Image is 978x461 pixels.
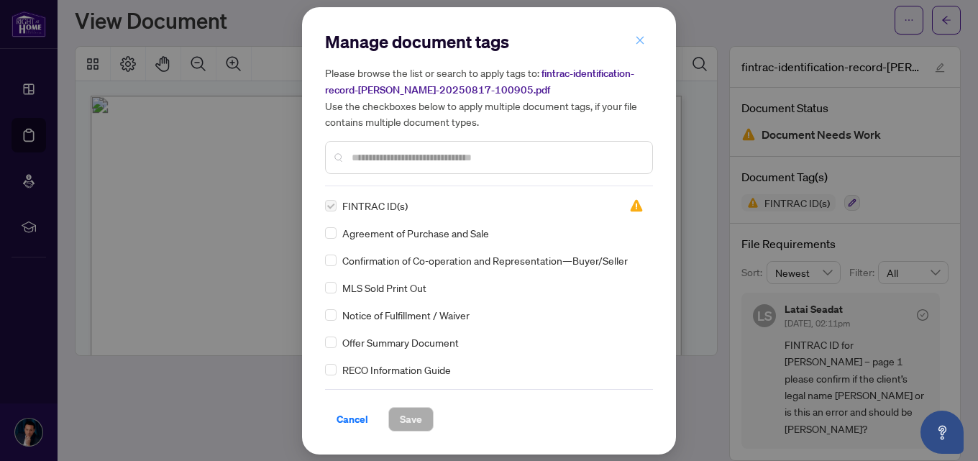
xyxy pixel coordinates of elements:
span: close [635,35,645,45]
span: Notice of Fulfillment / Waiver [342,307,470,323]
h2: Manage document tags [325,30,653,53]
button: Open asap [920,411,964,454]
span: Cancel [337,408,368,431]
span: MLS Sold Print Out [342,280,426,296]
button: Save [388,407,434,432]
h5: Please browse the list or search to apply tags to: Use the checkboxes below to apply multiple doc... [325,65,653,129]
span: Needs Work [629,198,644,213]
span: Confirmation of Co-operation and Representation—Buyer/Seller [342,252,628,268]
span: fintrac-identification-record-[PERSON_NAME]-20250817-100905.pdf [325,67,634,96]
span: Agreement of Purchase and Sale [342,225,489,241]
button: Cancel [325,407,380,432]
span: RECO Information Guide [342,362,451,378]
span: FINTRAC ID(s) [342,198,408,214]
span: Offer Summary Document [342,334,459,350]
img: status [629,198,644,213]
